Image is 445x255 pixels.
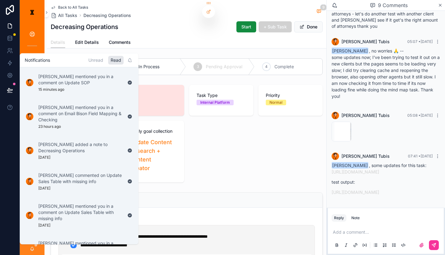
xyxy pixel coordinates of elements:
[341,39,390,45] span: [PERSON_NAME] Tubis
[83,12,131,19] a: Decreasing Operations
[264,24,287,30] span: + Sub Task
[332,179,440,185] p: test output:
[197,92,246,98] span: Task Type
[27,7,37,17] img: App logo
[332,162,368,169] span: [PERSON_NAME]
[38,141,122,153] p: [PERSON_NAME] added a note to Decreasing Operations
[332,214,346,222] button: Reply
[266,92,315,98] span: Priority
[108,56,124,64] div: Read
[332,48,440,99] div: , no worries 🙏 --
[407,39,433,44] span: 05:07 • [DATE]
[332,48,368,54] span: [PERSON_NAME]
[138,64,159,70] span: In Process
[26,147,33,154] img: Notification icon
[38,104,122,123] p: [PERSON_NAME] mentioned you in a comment on Email Bison Field Mapping & Checking
[109,39,131,45] span: Comments
[51,5,88,10] a: Back to All Tasks
[51,37,65,48] a: Details
[236,21,256,32] button: Start
[127,128,177,134] span: Weekly goal collection
[265,64,268,69] span: 4
[408,154,433,158] span: 07:41 • [DATE]
[75,39,99,45] span: Edit Details
[259,21,292,32] button: + Sub Task
[332,169,379,174] a: [URL][DOMAIN_NAME]
[130,138,172,173] span: Update Content Research + Content Creator
[332,190,379,195] a: [URL][DOMAIN_NAME]
[241,24,251,30] span: Start
[378,2,408,9] span: 9 Comments
[38,203,122,221] p: [PERSON_NAME] mentioned you in a comment on Update Sales Table with missing info
[38,124,61,129] p: 23 hours ago
[332,162,440,195] div: , some updates for this task:
[127,137,174,174] a: Update Content Research + Content Creator
[38,240,122,252] p: [PERSON_NAME] mentioned you in a comment on Decreasing Operations
[38,186,50,190] p: [DATE]
[25,57,50,63] h1: Notifications
[197,64,199,69] span: 3
[38,172,122,184] p: [PERSON_NAME] commented on Update Sales Table with missing info
[51,23,118,31] h1: Decreasing Operations
[109,37,131,49] a: Comments
[75,37,99,49] a: Edit Details
[269,100,282,105] div: Normal
[341,112,390,119] span: [PERSON_NAME] Tubis
[206,64,242,70] span: Pending Approval
[38,87,64,92] p: 15 minutes ago
[200,100,230,105] div: Internal Platform
[38,223,50,228] p: [DATE]
[26,113,33,120] img: Notification icon
[58,5,88,10] span: Back to All Tasks
[51,39,65,45] span: Details
[26,211,33,219] img: Notification icon
[349,214,362,222] button: Note
[26,178,33,185] img: Notification icon
[20,25,44,225] div: scrollable content
[407,113,433,118] span: 05:08 • [DATE]
[332,54,440,99] p: some updates now; I've been trying to test it out on a new clients but the pages seems to be load...
[58,12,77,19] span: All Tasks
[351,215,360,220] div: Note
[341,153,390,159] span: [PERSON_NAME] Tubis
[26,79,33,86] img: Notification icon
[294,21,323,32] button: Done
[274,64,294,70] span: Complete
[38,155,50,160] p: [DATE]
[315,8,323,15] button: 9
[38,73,122,86] p: [PERSON_NAME] mentioned you in a comment on Update SOP
[51,12,77,19] a: All Tasks
[320,4,327,10] span: 9
[86,56,106,64] div: Unread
